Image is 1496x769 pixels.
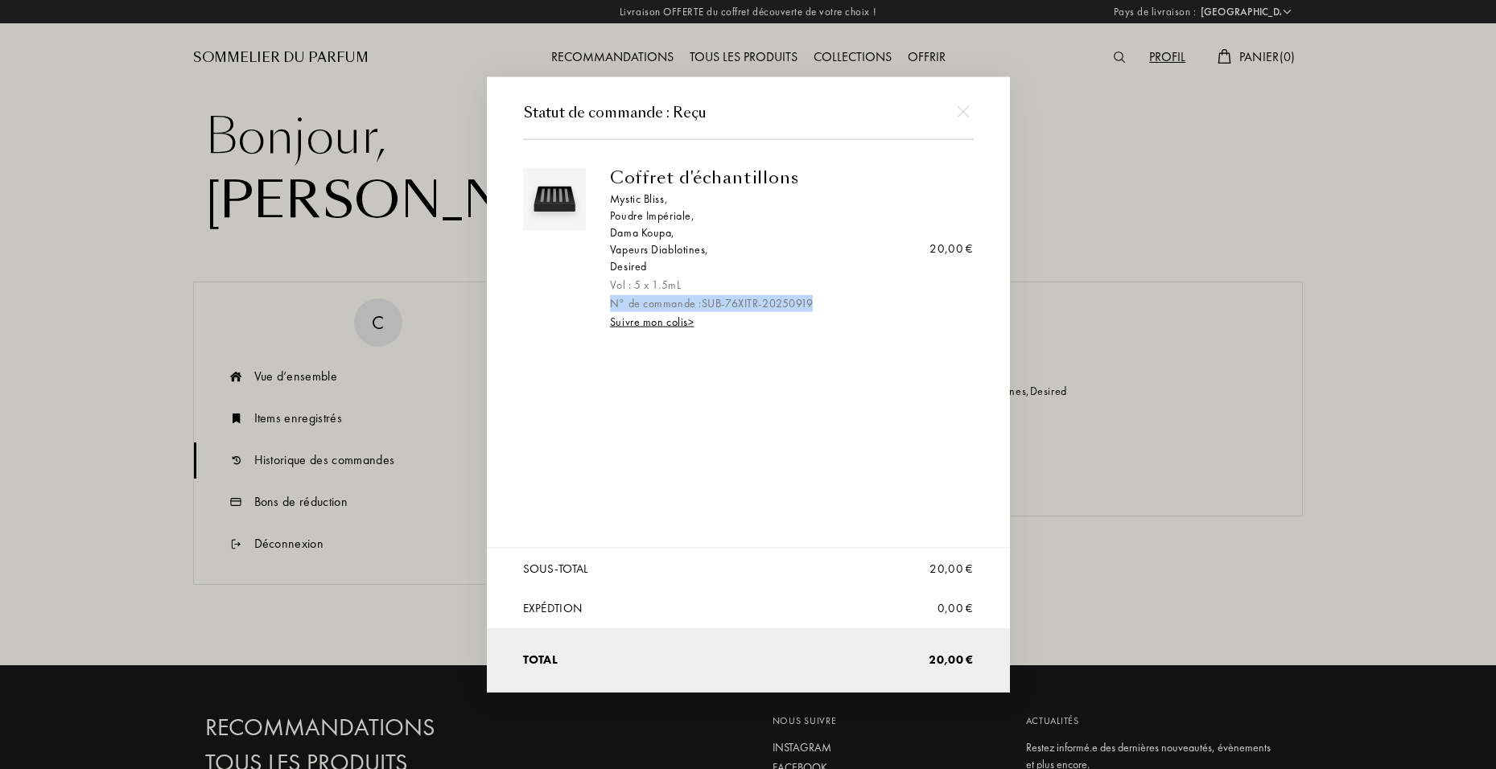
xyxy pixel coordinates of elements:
div: Dama Koupa , [610,224,962,241]
div: 20,00 € [929,650,973,669]
div: N° de commande : SUB-76XITR-20250919 [610,294,962,311]
div: 20,00 € [929,559,973,576]
a: Suivre mon colis> [610,314,694,328]
div: 0,00 € [938,598,974,616]
div: Sous-total [523,559,588,576]
div: Vapeurs Diablotines , [610,241,962,257]
div: Statut de commande : Reçu [523,103,974,124]
div: Poudre Impériale , [610,207,962,224]
img: cross.svg [958,105,970,117]
div: Coffret d'échantillons [610,167,962,187]
img: sample box sommelier du parfum [527,171,582,226]
div: Desired [610,257,962,274]
div: 20,00 € [929,240,973,258]
div: Mystic Bliss , [610,190,962,207]
div: Expédtion [523,598,583,616]
div: Vol : 5 x 1.5mL [610,276,962,293]
div: Total [523,650,558,669]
